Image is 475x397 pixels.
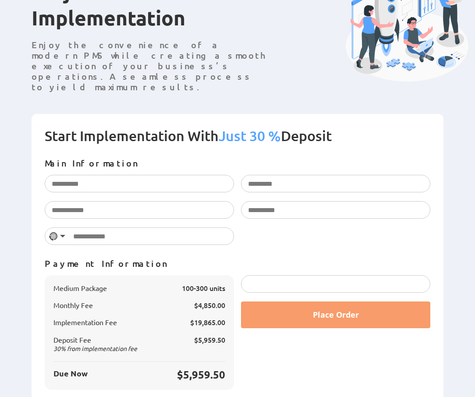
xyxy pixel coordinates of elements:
[177,368,225,381] span: $5,959.50
[53,344,137,352] span: % from implementation fee
[53,318,117,326] span: Implementation Fee
[313,309,359,320] span: Place Order
[219,127,281,144] span: Just 30 %
[45,258,430,269] p: Payment Information
[182,284,225,292] span: 100-300 units
[53,284,107,292] span: Medium Package
[53,336,137,352] span: Deposit Fee
[45,127,430,158] h2: Start Implementation With Deposit
[32,39,269,92] p: Enjoy the convenience of a modern PMS while creating a smooth execution of your business’s operat...
[241,301,430,328] button: Place Order
[194,335,225,344] span: $5,959.50
[45,228,70,245] button: Selected country
[194,300,225,310] span: $4,850.00
[53,344,60,352] span: 30
[53,301,93,309] span: Monthly Fee
[190,317,225,327] span: $19,865.00
[45,158,430,168] p: Main Information
[53,369,88,381] span: Due Now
